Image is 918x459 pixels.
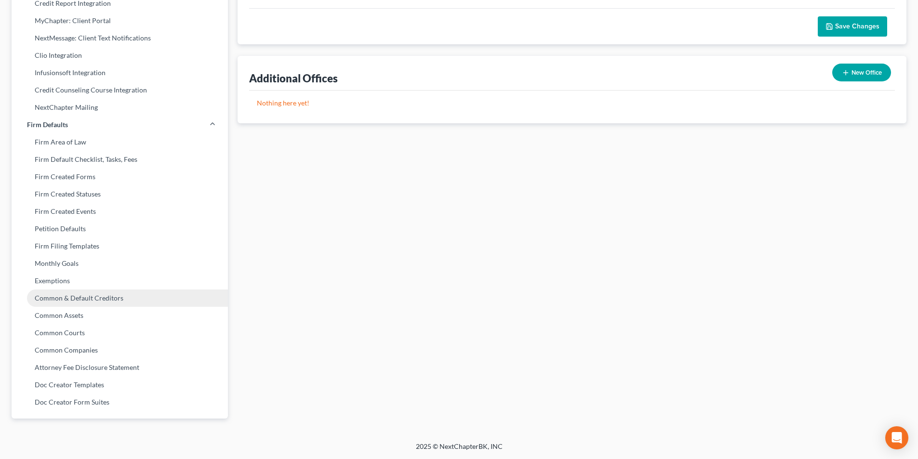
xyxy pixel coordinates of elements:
div: Additional Offices [249,71,338,85]
button: Save Changes [818,16,887,37]
a: Common Courts [12,324,228,341]
a: Doc Creator Form Suites [12,393,228,411]
a: Doc Creator Templates [12,376,228,393]
a: Firm Area of Law [12,133,228,151]
a: NextMessage: Client Text Notifications [12,29,228,47]
div: 2025 © NextChapterBK, INC [185,442,734,459]
a: Firm Default Checklist, Tasks, Fees [12,151,228,168]
span: Firm Defaults [27,120,68,130]
a: Common Companies [12,341,228,359]
a: Petition Defaults [12,220,228,237]
a: Common Assets [12,307,228,324]
a: Monthly Goals [12,255,228,272]
a: Clio Integration [12,47,228,64]
a: Infusionsoft Integration [12,64,228,81]
a: Firm Filing Templates [12,237,228,255]
a: NextChapter Mailing [12,99,228,116]
div: Open Intercom Messenger [885,426,908,449]
a: Common & Default Creditors [12,289,228,307]
a: Firm Defaults [12,116,228,133]
a: MyChapter: Client Portal [12,12,228,29]
a: Firm Created Forms [12,168,228,185]
a: Firm Created Statuses [12,185,228,203]
button: New Office [832,64,891,81]
a: Exemptions [12,272,228,289]
a: Firm Created Events [12,203,228,220]
a: Attorney Fee Disclosure Statement [12,359,228,376]
p: Nothing here yet! [257,98,887,108]
a: Credit Counseling Course Integration [12,81,228,99]
span: Save Changes [835,22,879,30]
